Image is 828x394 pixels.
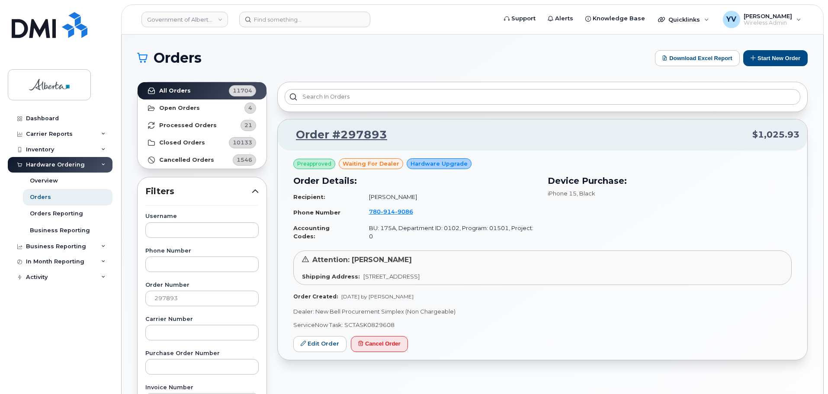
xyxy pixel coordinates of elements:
strong: Processed Orders [159,122,217,129]
h3: Device Purchase: [548,174,792,187]
button: Cancel Order [351,336,408,352]
strong: Closed Orders [159,139,205,146]
span: iPhone 15 [548,190,577,197]
span: waiting for dealer [343,160,399,168]
label: Username [145,214,259,219]
strong: Shipping Address: [302,273,360,280]
input: Search in orders [285,89,800,105]
label: Phone Number [145,248,259,254]
span: $1,025.93 [752,128,799,141]
a: Edit Order [293,336,347,352]
a: 7809149086 [369,208,424,215]
h3: Order Details: [293,174,537,187]
span: Orders [154,51,202,64]
span: 9086 [395,208,413,215]
span: Hardware Upgrade [411,160,468,168]
strong: Order Created: [293,293,338,300]
strong: Phone Number [293,209,340,216]
span: [DATE] by [PERSON_NAME] [341,293,414,300]
strong: Open Orders [159,105,200,112]
label: Order Number [145,282,259,288]
button: Download Excel Report [655,50,740,66]
span: Filters [145,185,252,198]
strong: Recipient: [293,193,325,200]
span: 1546 [237,156,252,164]
strong: Cancelled Orders [159,157,214,163]
span: 4 [248,104,252,112]
label: Invoice Number [145,385,259,391]
span: 780 [369,208,413,215]
span: [STREET_ADDRESS] [363,273,420,280]
a: Processed Orders21 [138,117,266,134]
td: BU: 175A, Department ID: 0102, Program: 01501, Project: 0 [361,221,538,243]
span: 10133 [233,138,252,147]
span: 914 [381,208,395,215]
a: All Orders11704 [138,82,266,99]
label: Purchase Order Number [145,351,259,356]
a: Closed Orders10133 [138,134,266,151]
p: Dealer: New Bell Procurement Simplex (Non Chargeable) [293,308,792,316]
strong: All Orders [159,87,191,94]
span: 11704 [233,86,252,95]
strong: Accounting Codes: [293,224,330,240]
span: 21 [244,121,252,129]
a: Open Orders4 [138,99,266,117]
span: , Black [577,190,595,197]
a: Order #297893 [286,127,387,143]
p: ServiceNow Task: SCTASK0829608 [293,321,792,329]
span: Attention: [PERSON_NAME] [312,256,412,264]
span: Preapproved [297,160,331,168]
a: Cancelled Orders1546 [138,151,266,169]
button: Start New Order [743,50,808,66]
label: Carrier Number [145,317,259,322]
td: [PERSON_NAME] [361,189,538,205]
